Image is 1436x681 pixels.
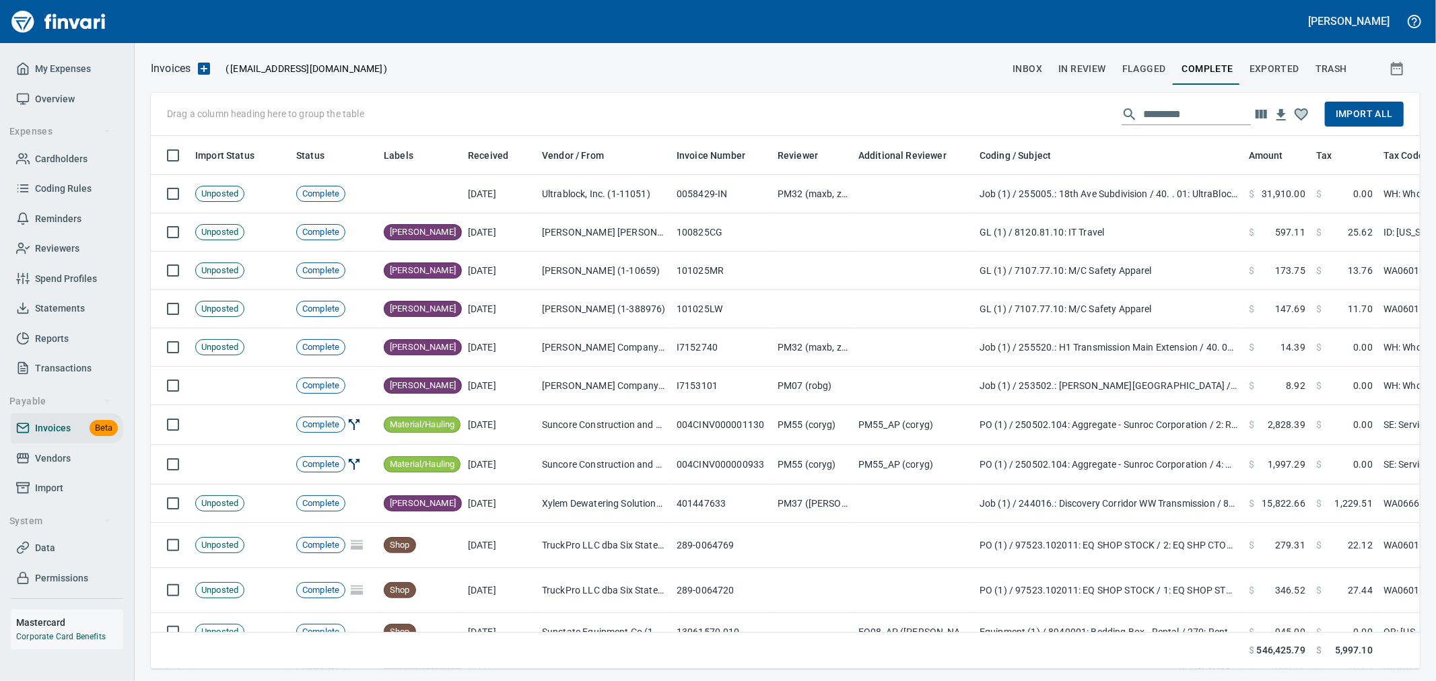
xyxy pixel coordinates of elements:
[4,389,116,414] button: Payable
[537,405,671,445] td: Suncore Construction and Materials Inc. (1-38881)
[1383,147,1424,164] span: Tax Code
[1249,340,1254,354] span: $
[196,341,244,354] span: Unposted
[11,353,123,384] a: Transactions
[1316,538,1322,552] span: $
[35,330,69,347] span: Reports
[858,147,964,164] span: Additional Reviewer
[11,204,123,234] a: Reminders
[9,123,111,140] span: Expenses
[11,324,123,354] a: Reports
[11,293,123,324] a: Statements
[671,175,772,213] td: 0058429-IN
[537,523,671,568] td: TruckPro LLC dba Six States Distributors Inc (1-10953)
[1249,379,1254,392] span: $
[11,533,123,563] a: Data
[11,413,123,443] a: InvoicesBeta
[974,367,1243,405] td: Job (1) / 253502.: [PERSON_NAME][GEOGRAPHIC_DATA] / 600190. .: Water Pipe 1 in Service/Lateral / ...
[1353,187,1373,201] span: 0.00
[345,584,368,595] span: Pages Split
[1353,625,1373,639] span: 0.00
[1249,458,1254,471] span: $
[537,367,671,405] td: [PERSON_NAME] Company Inc. (1-10431)
[11,473,123,503] a: Import
[297,419,345,431] span: Complete
[384,380,461,392] span: [PERSON_NAME]
[35,91,75,108] span: Overview
[772,405,853,445] td: PM55 (coryg)
[671,523,772,568] td: 289-0064769
[974,405,1243,445] td: PO (1) / 250502.104: Aggregate - Sunroc Corporation / 2: Roadbase 3/4" Agg for Base - Delivery
[463,485,537,523] td: [DATE]
[974,568,1243,613] td: PO (1) / 97523.102011: EQ SHOP STOCK / 1: EQ SHOP STOCK
[297,226,345,239] span: Complete
[196,188,244,201] span: Unposted
[974,485,1243,523] td: Job (1) / 244016.: Discovery Corridor WW Transmission / 85. 01.: Pioneer Bypass / 5: Other
[196,539,244,552] span: Unposted
[468,147,508,164] span: Received
[980,147,1051,164] span: Coding / Subject
[1122,61,1166,77] span: Flagged
[297,341,345,354] span: Complete
[463,175,537,213] td: [DATE]
[297,539,345,552] span: Complete
[384,497,461,510] span: [PERSON_NAME]
[1251,104,1271,124] button: Choose columns to display
[1348,302,1373,316] span: 11.70
[297,264,345,277] span: Complete
[9,513,111,530] span: System
[384,539,415,552] span: Shop
[196,497,244,510] span: Unposted
[1249,497,1254,510] span: $
[297,626,345,639] span: Complete
[11,264,123,294] a: Spend Profiles
[297,380,345,392] span: Complete
[858,147,947,164] span: Additional Reviewer
[1316,418,1322,431] span: $
[772,445,853,485] td: PM55 (coryg)
[537,175,671,213] td: Ultrablock, Inc. (1-11051)
[1315,61,1347,77] span: trash
[463,613,537,651] td: [DATE]
[671,213,772,252] td: 100825CG
[1280,340,1305,354] span: 14.39
[778,147,818,164] span: Reviewer
[35,420,71,437] span: Invoices
[671,290,772,328] td: 101025LW
[167,107,364,120] p: Drag a column heading here to group the table
[1262,187,1305,201] span: 31,910.00
[1335,643,1373,657] span: 5,997.10
[778,147,835,164] span: Reviewer
[537,328,671,367] td: [PERSON_NAME] Company Inc. (1-10431)
[1335,497,1373,510] span: 1,229.51
[772,367,853,405] td: PM07 (robg)
[1275,583,1305,597] span: 346.52
[1348,264,1373,277] span: 13.76
[35,151,88,168] span: Cardholders
[537,568,671,613] td: TruckPro LLC dba Six States Distributors Inc (1-10953)
[1316,147,1332,164] span: Tax
[1249,147,1283,164] span: Amount
[671,485,772,523] td: 401447633
[980,147,1068,164] span: Coding / Subject
[217,62,388,75] p: ( )
[463,523,537,568] td: [DATE]
[384,626,415,639] span: Shop
[8,5,109,38] img: Finvari
[542,147,604,164] span: Vendor / From
[671,367,772,405] td: I7153101
[677,147,745,164] span: Invoice Number
[296,147,342,164] span: Status
[35,180,92,197] span: Coding Rules
[1271,105,1291,125] button: Download table
[974,213,1243,252] td: GL (1) / 8120.81.10: IT Travel
[11,144,123,174] a: Cardholders
[35,271,97,287] span: Spend Profiles
[35,61,91,77] span: My Expenses
[1316,379,1322,392] span: $
[1291,104,1311,124] button: Column choices favorited. Click to reset to default
[974,523,1243,568] td: PO (1) / 97523.102011: EQ SHOP STOCK / 2: EQ SHP CTOCK
[11,174,123,204] a: Coding Rules
[345,458,363,469] span: Invoice Split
